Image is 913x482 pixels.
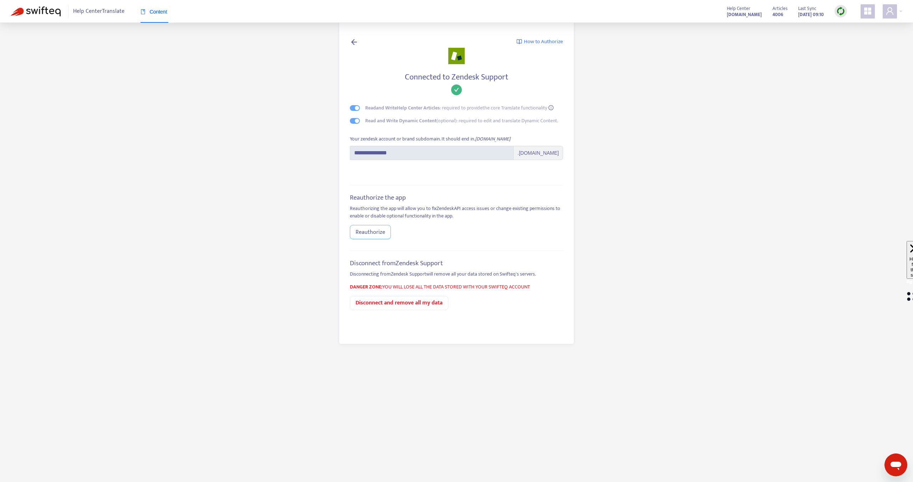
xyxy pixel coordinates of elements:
[549,105,554,110] span: info-circle
[356,228,385,237] span: Reauthorize
[884,453,907,476] iframe: メッセージングウィンドウを開くボタン
[350,72,563,82] h4: Connected to Zendesk Support
[350,194,563,202] h5: Reauthorize the app
[514,146,563,160] span: .[DOMAIN_NAME]
[451,84,462,95] span: check-circle
[727,10,762,19] a: [DOMAIN_NAME]
[886,7,894,15] span: user
[350,296,448,310] button: Disconnect and remove all my data
[73,5,124,18] span: Help Center Translate
[356,298,443,308] strong: Disconnect and remove all my data
[350,283,563,291] p: YOU WILL LOSE ALL THE DATA STORED WITH YOUR SWIFTEQ ACCOUNT
[350,205,563,220] p: Reauthorizing the app will allow you to fix Zendesk API access issues or change existing permissi...
[350,135,510,143] div: Your zendesk account or brand subdomain. It should end in
[727,5,750,12] span: Help Center
[772,11,783,19] strong: 4006
[448,48,465,64] img: zendesk_support.png
[365,104,440,112] strong: Read and Write Help Center Articles
[516,38,563,46] a: How to Authorize
[798,11,824,19] strong: [DATE] 09:10
[772,5,787,12] span: Articles
[863,7,872,15] span: appstore
[350,283,382,291] strong: DANGER ZONE:
[11,6,61,16] img: Swifteq
[365,117,437,125] strong: Read and Write Dynamic Content
[350,270,563,278] p: Disconnecting from Zendesk Support will remove all your data stored on Swifteq's servers.
[474,135,510,143] i: .[DOMAIN_NAME]
[141,9,146,14] span: book
[798,5,816,12] span: Last Sync
[365,104,547,112] span: : required to provide the core Translate functionality
[836,7,845,16] img: sync.dc5367851b00ba804db3.png
[727,11,762,19] strong: [DOMAIN_NAME]
[141,9,167,15] span: Content
[516,39,522,45] img: image-link
[524,38,563,46] span: How to Authorize
[365,117,558,125] span: (optional): required to edit and translate Dynamic Content.
[350,225,391,239] button: Reauthorize
[350,260,563,268] h5: Disconnect from Zendesk Support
